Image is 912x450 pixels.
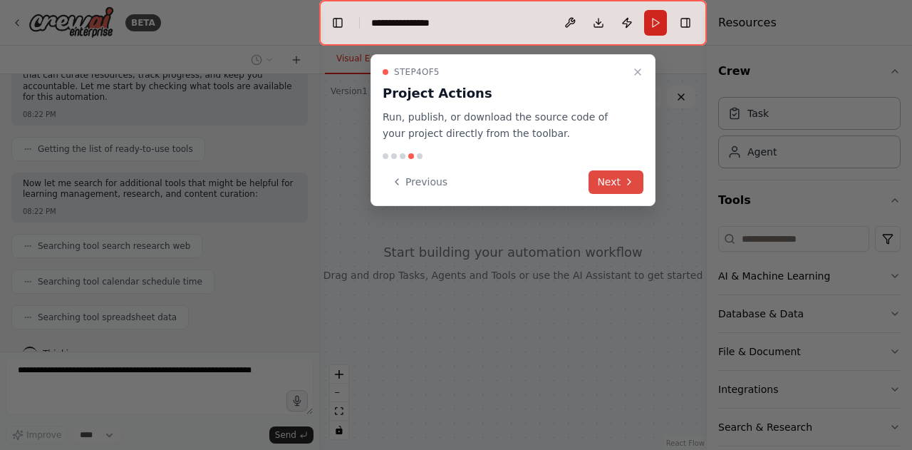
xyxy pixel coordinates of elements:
p: Run, publish, or download the source code of your project directly from the toolbar. [383,109,626,142]
button: Close walkthrough [629,63,646,81]
button: Previous [383,170,456,194]
button: Hide left sidebar [328,13,348,33]
button: Next [589,170,643,194]
span: Step 4 of 5 [394,66,440,78]
h3: Project Actions [383,83,626,103]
